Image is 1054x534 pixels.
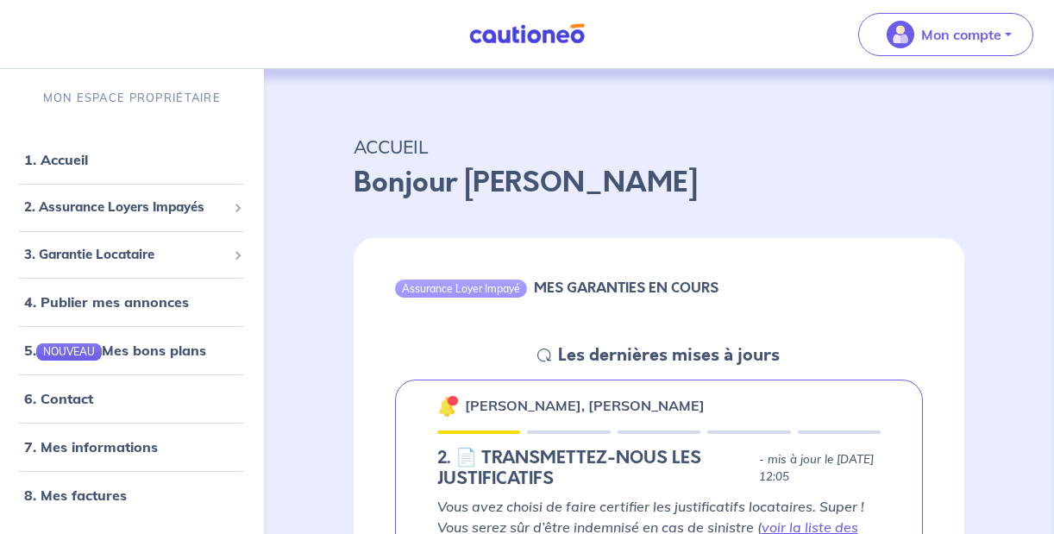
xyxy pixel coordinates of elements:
[462,23,592,45] img: Cautioneo
[534,280,718,296] h6: MES GARANTIES EN COURS
[465,395,705,416] p: [PERSON_NAME], [PERSON_NAME]
[354,162,965,204] p: Bonjour [PERSON_NAME]
[24,342,206,359] a: 5.NOUVEAUMes bons plans
[7,333,257,368] div: 5.NOUVEAUMes bons plans
[354,131,965,162] p: ACCUEIL
[437,396,458,417] img: 🔔
[24,390,93,407] a: 6. Contact
[921,24,1001,45] p: Mon compte
[437,448,753,489] h5: 2.︎ 📄 TRANSMETTEZ-NOUS LES JUSTIFICATIFS
[7,142,257,177] div: 1. Accueil
[24,151,88,168] a: 1. Accueil
[24,198,227,217] span: 2. Assurance Loyers Impayés
[7,430,257,464] div: 7. Mes informations
[7,381,257,416] div: 6. Contact
[395,280,527,297] div: Assurance Loyer Impayé
[7,285,257,319] div: 4. Publier mes annonces
[7,478,257,512] div: 8. Mes factures
[887,21,914,48] img: illu_account_valid_menu.svg
[7,238,257,272] div: 3. Garantie Locataire
[43,90,221,106] p: MON ESPACE PROPRIÉTAIRE
[7,191,257,224] div: 2. Assurance Loyers Impayés
[858,13,1033,56] button: illu_account_valid_menu.svgMon compte
[759,451,881,486] p: - mis à jour le [DATE] 12:05
[24,293,189,311] a: 4. Publier mes annonces
[24,245,227,265] span: 3. Garantie Locataire
[24,438,158,455] a: 7. Mes informations
[558,345,780,366] h5: Les dernières mises à jours
[437,448,881,489] div: state: DOCUMENTS-IN-PROGRESS, Context: MORE-THAN-6-MONTHS,CHOOSE-CERTIFICATE,RELATIONSHIP,LESSOR-...
[24,487,127,504] a: 8. Mes factures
